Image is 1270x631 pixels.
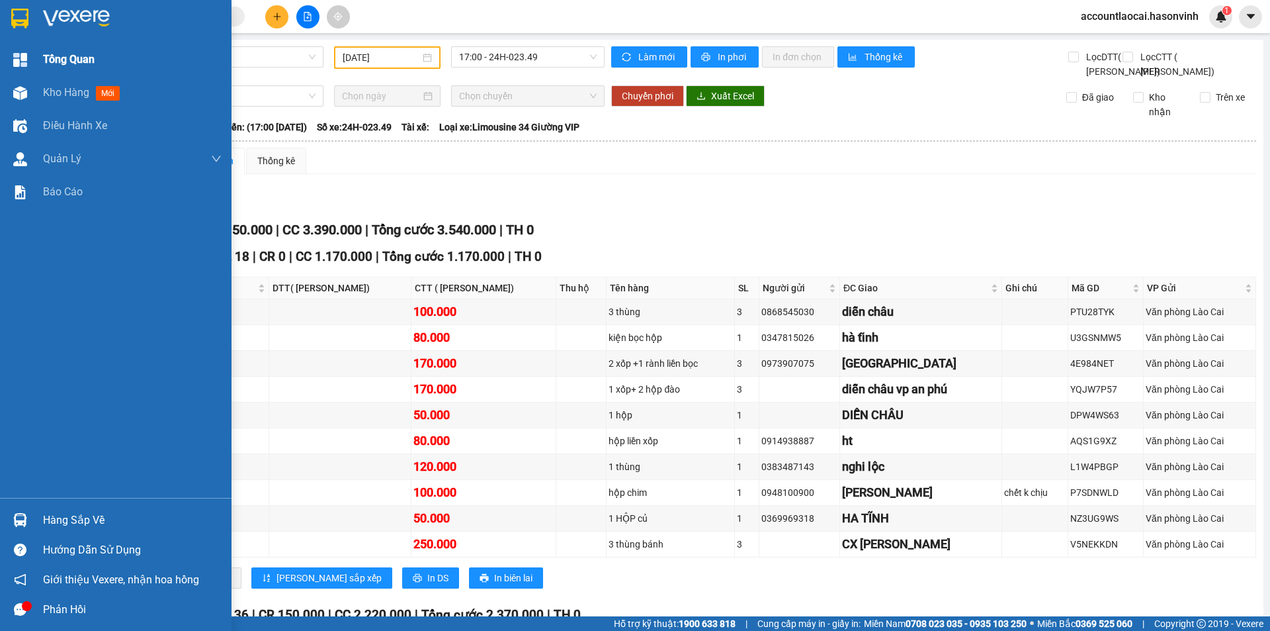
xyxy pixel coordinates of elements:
[269,277,411,299] th: DTT( [PERSON_NAME])
[737,460,757,474] div: 1
[1146,434,1253,448] div: Văn phòng Lào Cai
[711,89,754,103] span: Xuất Excel
[382,249,505,264] span: Tổng cước 1.170.000
[1146,537,1253,552] div: Văn phòng Lào Cai
[611,85,684,107] button: Chuyển phơi
[1070,408,1141,422] div: DPW4WS63
[1077,90,1119,105] span: Đã giao
[1144,454,1256,480] td: Văn phòng Lào Cai
[252,607,255,622] span: |
[13,86,27,100] img: warehouse-icon
[342,89,421,103] input: Chọn ngày
[43,600,222,620] div: Phản hồi
[257,154,295,168] div: Thống kê
[737,356,757,371] div: 3
[1144,90,1190,119] span: Kho nhận
[43,571,199,588] span: Giới thiệu Vexere, nhận hoa hồng
[259,607,325,622] span: CR 150.000
[13,513,27,527] img: warehouse-icon
[1068,454,1144,480] td: L1W4PBGP
[1068,428,1144,454] td: AQS1G9XZ
[842,535,999,554] div: CX [PERSON_NAME]
[1070,537,1141,552] div: V5NEKKDN
[757,616,861,631] span: Cung cấp máy in - giấy in:
[1068,532,1144,558] td: V5NEKKDN
[842,328,999,347] div: hà tĩnh
[1076,618,1132,629] strong: 0369 525 060
[622,52,633,63] span: sync
[469,567,543,589] button: printerIn biên lai
[43,510,222,530] div: Hàng sắp về
[69,77,244,168] h1: Giao dọc đường
[459,86,597,106] span: Chọn chuyến
[864,616,1027,631] span: Miền Nam
[413,458,554,476] div: 120.000
[411,277,556,299] th: CTT ( [PERSON_NAME])
[1144,428,1256,454] td: Văn phòng Lào Cai
[609,330,732,345] div: kiện bọc hộp
[494,571,532,585] span: In biên lai
[842,354,999,373] div: [GEOGRAPHIC_DATA]
[761,305,838,319] div: 0868545030
[1144,377,1256,403] td: Văn phòng Lào Cai
[413,303,554,321] div: 100.000
[1222,6,1232,15] sup: 1
[609,537,732,552] div: 3 thùng bánh
[289,249,292,264] span: |
[763,281,827,295] span: Người gửi
[1030,621,1034,626] span: ⚪️
[1144,480,1256,506] td: Văn phòng Lào Cai
[1144,351,1256,377] td: Văn phòng Lào Cai
[1068,403,1144,428] td: DPW4WS63
[609,434,732,448] div: hộp liền xốp
[217,249,249,264] span: SL 18
[333,12,343,21] span: aim
[1144,403,1256,428] td: Văn phòng Lào Cai
[842,483,999,502] div: [PERSON_NAME]
[1002,277,1068,299] th: Ghi chú
[609,356,732,371] div: 2 xốp +1 rành liền bọc
[328,607,331,622] span: |
[1146,511,1253,526] div: Văn phòng Lào Cai
[745,616,747,631] span: |
[216,607,249,622] span: SL 36
[609,382,732,397] div: 1 xốp+ 2 hộp đào
[837,46,915,68] button: bar-chartThống kê
[1081,50,1162,79] span: Lọc DTT( [PERSON_NAME])
[376,249,379,264] span: |
[1070,511,1141,526] div: NZ3UG9WS
[1070,485,1141,500] div: P7SDNWLD
[459,47,597,67] span: 17:00 - 24H-023.49
[506,222,534,238] span: TH 0
[697,91,706,102] span: download
[413,380,554,399] div: 170.000
[303,12,312,21] span: file-add
[638,50,677,64] span: Làm mới
[762,46,834,68] button: In đơn chọn
[1146,305,1253,319] div: Văn phòng Lào Cai
[1197,619,1206,628] span: copyright
[1215,11,1227,23] img: icon-new-feature
[413,509,554,528] div: 50.000
[204,222,273,238] span: CR 150.000
[1068,299,1144,325] td: PTU28TYK
[609,408,732,422] div: 1 hộp
[1146,330,1253,345] div: Văn phòng Lào Cai
[1070,356,1141,371] div: 4E984NET
[554,607,581,622] span: TH 0
[413,535,554,554] div: 250.000
[1245,11,1257,23] span: caret-down
[1144,325,1256,351] td: Văn phòng Lào Cai
[11,9,28,28] img: logo-vxr
[296,249,372,264] span: CC 1.170.000
[1144,299,1256,325] td: Văn phòng Lào Cai
[1239,5,1262,28] button: caret-down
[177,11,319,32] b: [DOMAIN_NAME]
[7,77,106,99] h2: RALQRY4I
[402,120,429,134] span: Tài xế:
[327,5,350,28] button: aim
[421,607,544,622] span: Tổng cước 2.370.000
[761,330,838,345] div: 0347815026
[737,408,757,422] div: 1
[210,120,307,134] span: Chuyến: (17:00 [DATE])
